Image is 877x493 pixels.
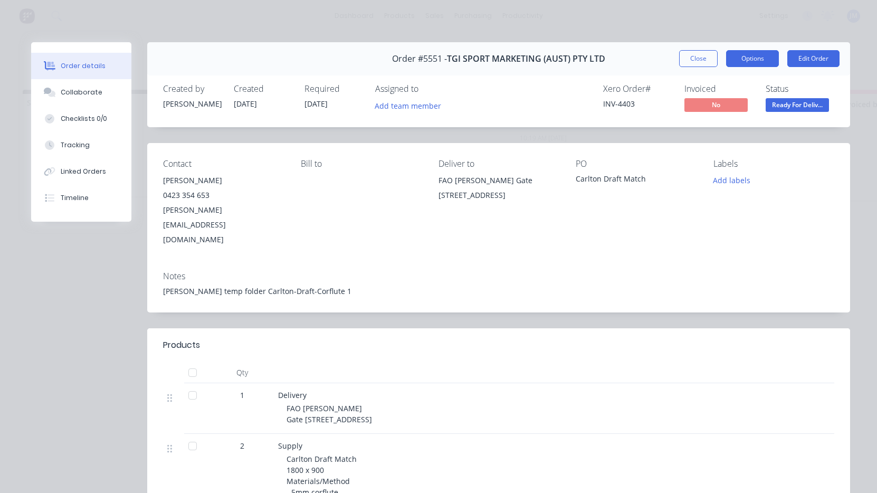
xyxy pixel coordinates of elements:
span: TGI SPORT MARKETING (AUST) PTY LTD [447,54,605,64]
div: [PERSON_NAME] [163,173,284,188]
div: PO [576,159,697,169]
div: FAO [PERSON_NAME] Gate [STREET_ADDRESS] [438,173,559,207]
div: Timeline [61,193,89,203]
button: Order details [31,53,131,79]
div: Invoiced [684,84,753,94]
span: Order #5551 - [392,54,447,64]
button: Checklists 0/0 [31,106,131,132]
span: No [684,98,748,111]
div: Required [304,84,363,94]
div: [PERSON_NAME] [163,98,221,109]
div: [PERSON_NAME]0423 354 653[PERSON_NAME][EMAIL_ADDRESS][DOMAIN_NAME] [163,173,284,247]
div: Qty [211,362,274,383]
span: Delivery [278,390,307,400]
div: Status [766,84,834,94]
div: Carlton Draft Match [576,173,697,188]
div: INV-4403 [603,98,672,109]
button: Options [726,50,779,67]
div: Linked Orders [61,167,106,176]
div: [PERSON_NAME][EMAIL_ADDRESS][DOMAIN_NAME] [163,203,284,247]
button: Add team member [369,98,447,112]
div: Notes [163,271,834,281]
button: Add team member [375,98,447,112]
div: Created [234,84,292,94]
div: Contact [163,159,284,169]
div: Labels [713,159,834,169]
button: Collaborate [31,79,131,106]
div: Assigned to [375,84,481,94]
button: Tracking [31,132,131,158]
span: 1 [240,390,244,401]
span: Supply [278,441,302,451]
div: [PERSON_NAME] temp folder Carlton-Draft-Corflute 1 [163,286,834,297]
span: [DATE] [234,99,257,109]
div: Created by [163,84,221,94]
div: Products [163,339,200,352]
div: Xero Order # [603,84,672,94]
button: Ready For Deliv... [766,98,829,114]
span: FAO [PERSON_NAME] Gate [STREET_ADDRESS] [287,403,372,424]
span: 2 [240,440,244,451]
button: Close [679,50,718,67]
div: Checklists 0/0 [61,114,107,124]
button: Timeline [31,185,131,211]
div: 0423 354 653 [163,188,284,203]
span: [DATE] [304,99,328,109]
div: Deliver to [438,159,559,169]
button: Add labels [708,173,756,187]
button: Linked Orders [31,158,131,185]
div: FAO [PERSON_NAME] Gate [STREET_ADDRESS] [438,173,559,203]
div: Tracking [61,140,90,150]
div: Bill to [301,159,422,169]
div: Order details [61,61,106,71]
div: Collaborate [61,88,102,97]
button: Edit Order [787,50,840,67]
span: Ready For Deliv... [766,98,829,111]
